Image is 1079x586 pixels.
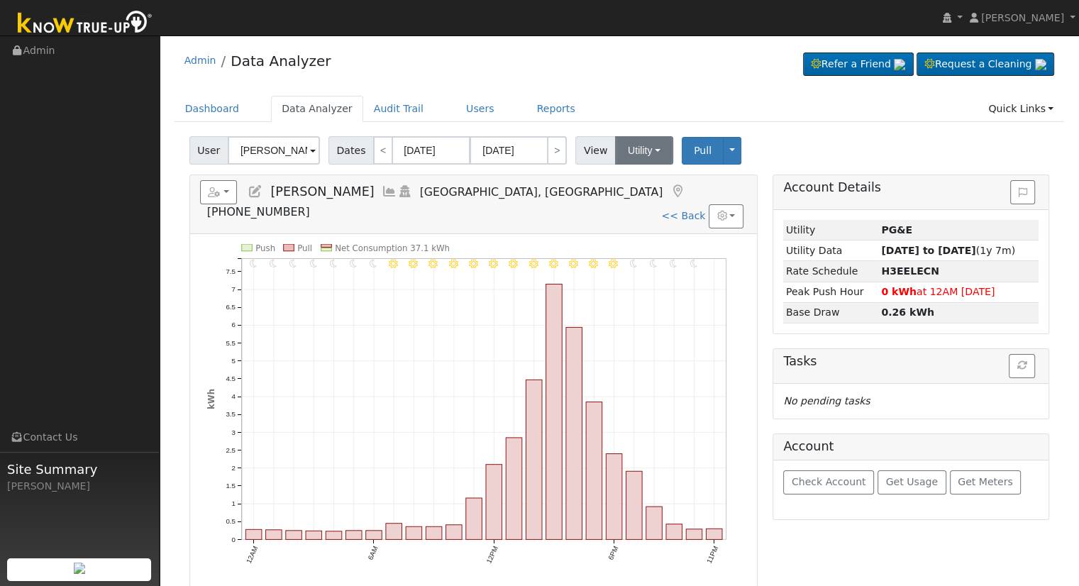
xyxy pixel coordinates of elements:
[286,531,302,540] rect: onclick=""
[881,265,939,277] strong: V
[469,259,478,268] i: 11AM - Clear
[226,375,236,382] text: 4.5
[666,524,682,540] rect: onclick=""
[250,259,257,268] i: 12AM - Clear
[783,354,1039,369] h5: Tasks
[630,259,637,268] i: 7PM - Clear
[489,259,498,268] i: 12PM - Clear
[11,8,160,40] img: Know True-Up
[226,338,236,346] text: 5.5
[231,321,235,328] text: 6
[705,545,720,565] text: 11PM
[881,245,975,256] strong: [DATE] to [DATE]
[365,531,382,540] rect: onclick=""
[426,526,442,539] rect: onclick=""
[397,184,413,199] a: Login As (last 08/25/2025 9:10:28 PM)
[783,470,874,494] button: Check Account
[609,259,618,268] i: 6PM - Clear
[881,286,917,297] strong: 0 kWh
[783,439,834,453] h5: Account
[382,184,397,199] a: Multi-Series Graph
[389,259,398,268] i: 7AM - Clear
[226,410,236,418] text: 3.5
[466,498,482,539] rect: onclick=""
[661,210,705,221] a: << Back
[803,52,914,77] a: Refer a Friend
[670,184,685,199] a: Map
[231,464,235,472] text: 2
[228,136,320,165] input: Select a User
[420,185,663,199] span: [GEOGRAPHIC_DATA], [GEOGRAPHIC_DATA]
[485,545,499,565] text: 12PM
[569,259,578,268] i: 4PM - Clear
[455,96,505,122] a: Users
[271,96,363,122] a: Data Analyzer
[326,531,342,540] rect: onclick=""
[1035,59,1046,70] img: retrieve
[486,465,502,540] rect: onclick=""
[373,136,393,165] a: <
[917,52,1054,77] a: Request a Cleaning
[184,55,216,66] a: Admin
[231,499,235,507] text: 1
[231,535,236,543] text: 0
[686,529,702,540] rect: onclick=""
[231,357,235,365] text: 5
[297,243,312,253] text: Pull
[981,12,1064,23] span: [PERSON_NAME]
[226,446,236,454] text: 2.5
[506,438,522,539] rect: onclick=""
[886,476,938,487] span: Get Usage
[881,224,912,236] strong: ID: 15814388, authorized: 12/23/24
[350,259,357,268] i: 5AM - Clear
[1009,354,1035,378] button: Refresh
[428,259,438,268] i: 9AM - Clear
[509,259,518,268] i: 1PM - Clear
[958,476,1013,487] span: Get Meters
[783,282,878,302] td: Peak Push Hour
[670,259,677,268] i: 9PM - Clear
[575,136,616,165] span: View
[231,428,235,436] text: 3
[783,395,870,407] i: No pending tasks
[626,471,642,539] rect: onclick=""
[265,530,282,540] rect: onclick=""
[306,531,322,539] rect: onclick=""
[335,243,450,253] text: Net Consumption 37.1 kWh
[329,259,336,268] i: 4AM - Clear
[783,180,1039,195] h5: Account Details
[406,526,422,539] rect: onclick=""
[589,259,598,268] i: 5PM - Clear
[878,470,946,494] button: Get Usage
[206,389,216,409] text: kWh
[244,545,259,565] text: 12AM
[189,136,228,165] span: User
[894,59,905,70] img: retrieve
[607,545,619,561] text: 6PM
[978,96,1064,122] a: Quick Links
[74,563,85,574] img: retrieve
[881,245,1015,256] span: (1y 7m)
[646,507,663,539] rect: onclick=""
[549,259,558,268] i: 3PM - Clear
[245,529,262,539] rect: onclick=""
[606,453,622,539] rect: onclick=""
[783,220,878,241] td: Utility
[615,136,673,165] button: Utility
[231,285,235,293] text: 7
[546,284,562,539] rect: onclick=""
[370,259,377,268] i: 6AM - Clear
[783,261,878,282] td: Rate Schedule
[526,96,586,122] a: Reports
[1010,180,1035,204] button: Issue History
[255,243,275,253] text: Push
[792,476,866,487] span: Check Account
[226,517,236,525] text: 0.5
[879,282,1039,302] td: at 12AM [DATE]
[345,531,362,540] rect: onclick=""
[248,184,263,199] a: Edit User (24303)
[566,327,582,539] rect: onclick=""
[231,392,236,400] text: 4
[783,302,878,323] td: Base Draw
[650,259,657,268] i: 8PM - Clear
